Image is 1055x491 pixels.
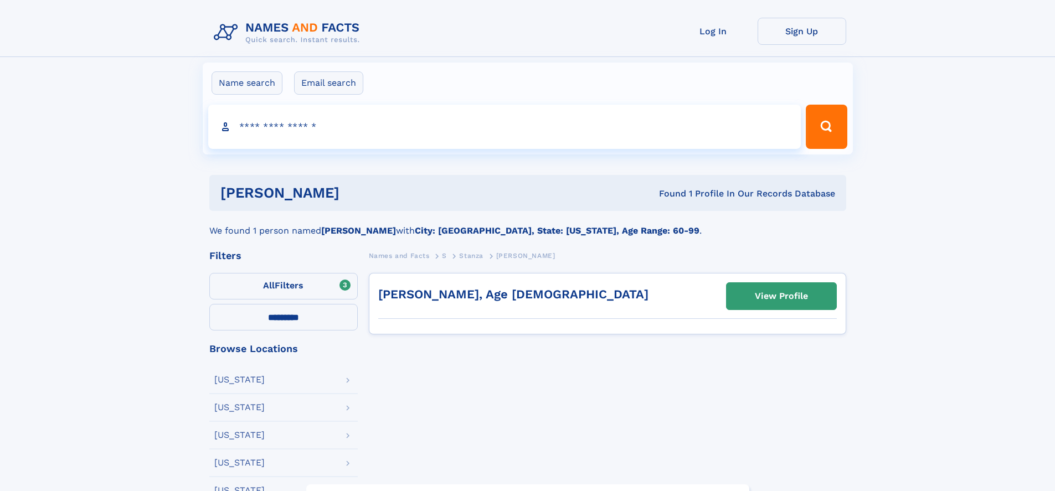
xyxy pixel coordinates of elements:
[208,105,801,149] input: search input
[378,287,649,301] a: [PERSON_NAME], Age [DEMOGRAPHIC_DATA]
[214,458,265,467] div: [US_STATE]
[214,403,265,412] div: [US_STATE]
[496,252,555,260] span: [PERSON_NAME]
[209,211,846,237] div: We found 1 person named with .
[321,225,396,236] b: [PERSON_NAME]
[209,251,358,261] div: Filters
[758,18,846,45] a: Sign Up
[442,252,447,260] span: S
[459,249,483,262] a: Stanza
[214,375,265,384] div: [US_STATE]
[755,283,808,309] div: View Profile
[263,280,275,291] span: All
[209,273,358,299] label: Filters
[727,283,836,309] a: View Profile
[415,225,699,236] b: City: [GEOGRAPHIC_DATA], State: [US_STATE], Age Range: 60-99
[214,431,265,440] div: [US_STATE]
[499,188,835,200] div: Found 1 Profile In Our Records Database
[220,186,500,200] h1: [PERSON_NAME]
[442,249,447,262] a: S
[209,18,369,48] img: Logo Names and Facts
[369,249,430,262] a: Names and Facts
[209,344,358,354] div: Browse Locations
[669,18,758,45] a: Log In
[459,252,483,260] span: Stanza
[806,105,847,149] button: Search Button
[294,71,363,95] label: Email search
[212,71,282,95] label: Name search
